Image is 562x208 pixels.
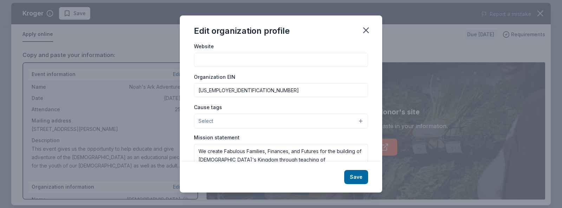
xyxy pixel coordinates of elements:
input: 12-3456789 [194,83,368,97]
textarea: We create Fabulous Families, Finances, and Futures for the building of [DEMOGRAPHIC_DATA]'s Kingd... [194,144,368,193]
div: Edit organization profile [194,25,290,37]
label: Website [194,43,214,50]
span: Select [198,117,213,125]
label: Organization EIN [194,74,235,81]
label: Mission statement [194,134,240,141]
label: Cause tags [194,104,222,111]
button: Select [194,114,368,128]
button: Save [344,170,368,184]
